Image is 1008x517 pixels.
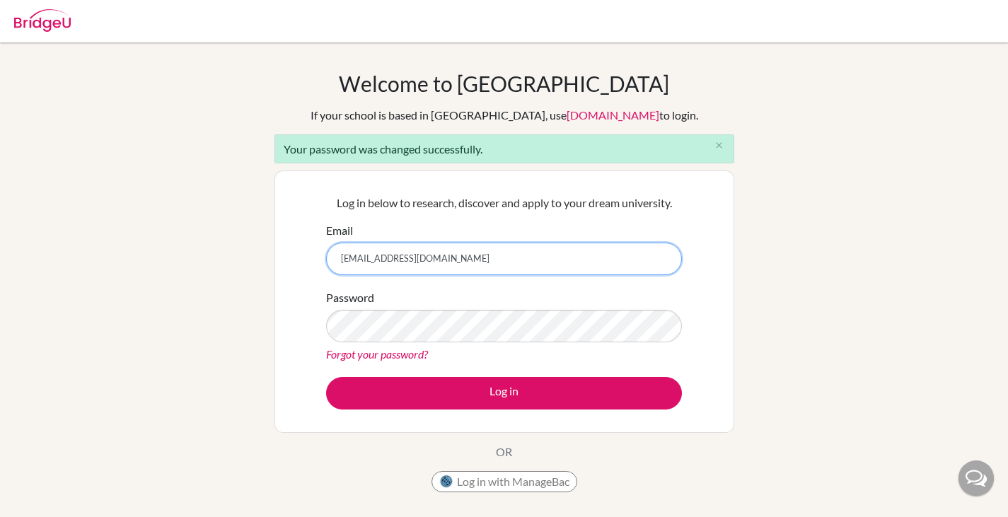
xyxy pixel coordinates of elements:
[326,289,374,306] label: Password
[496,443,512,460] p: OR
[32,10,60,23] span: Aide
[339,71,669,96] h1: Welcome to [GEOGRAPHIC_DATA]
[431,471,577,492] button: Log in with ManageBac
[326,222,353,239] label: Email
[567,108,659,122] a: [DOMAIN_NAME]
[311,107,698,124] div: If your school is based in [GEOGRAPHIC_DATA], use to login.
[326,194,682,211] p: Log in below to research, discover and apply to your dream university.
[705,135,734,156] button: Close
[714,140,724,151] i: close
[14,9,71,32] img: Bridge-U
[274,134,734,163] div: Your password was changed successfully.
[326,377,682,409] button: Log in
[326,347,428,361] a: Forgot your password?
